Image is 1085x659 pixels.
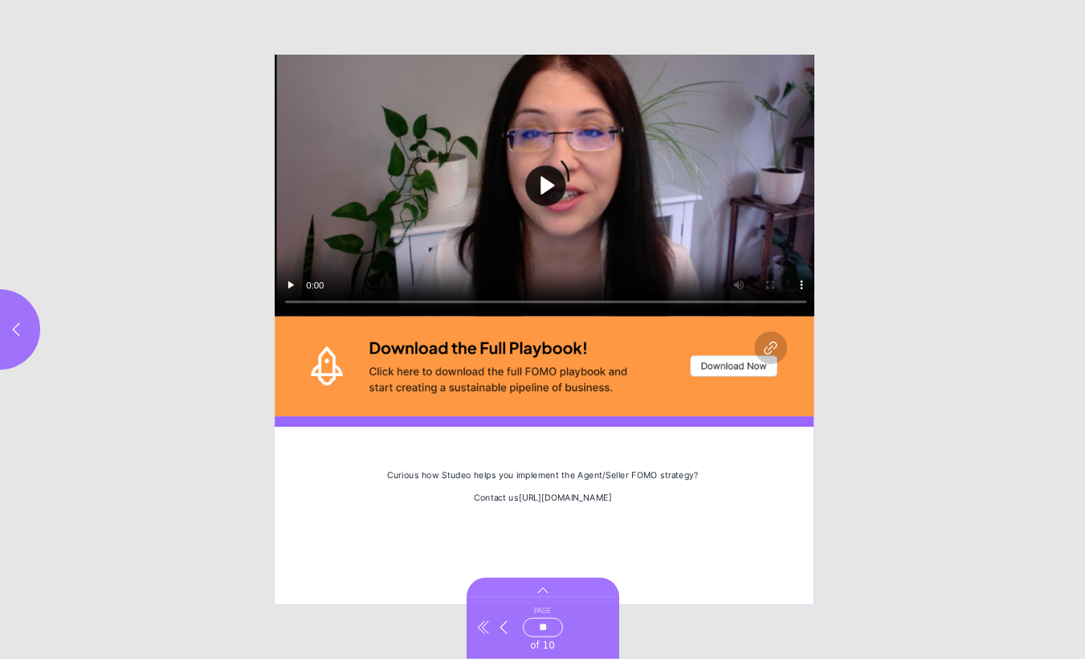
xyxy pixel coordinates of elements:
section: Page 10 [271,55,814,604]
span: Page [534,605,551,616]
button: Go to first page [475,605,494,651]
div: Contact us [330,492,756,503]
input: Page 10 of 10 [523,618,563,637]
a: [URL][DOMAIN_NAME] [518,492,611,502]
span: of 10 [530,641,555,651]
div: Curious how Studeo helps you implement the Agent/Seller FOMO strategy? [330,470,756,481]
button: Go to previous page [494,605,513,651]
